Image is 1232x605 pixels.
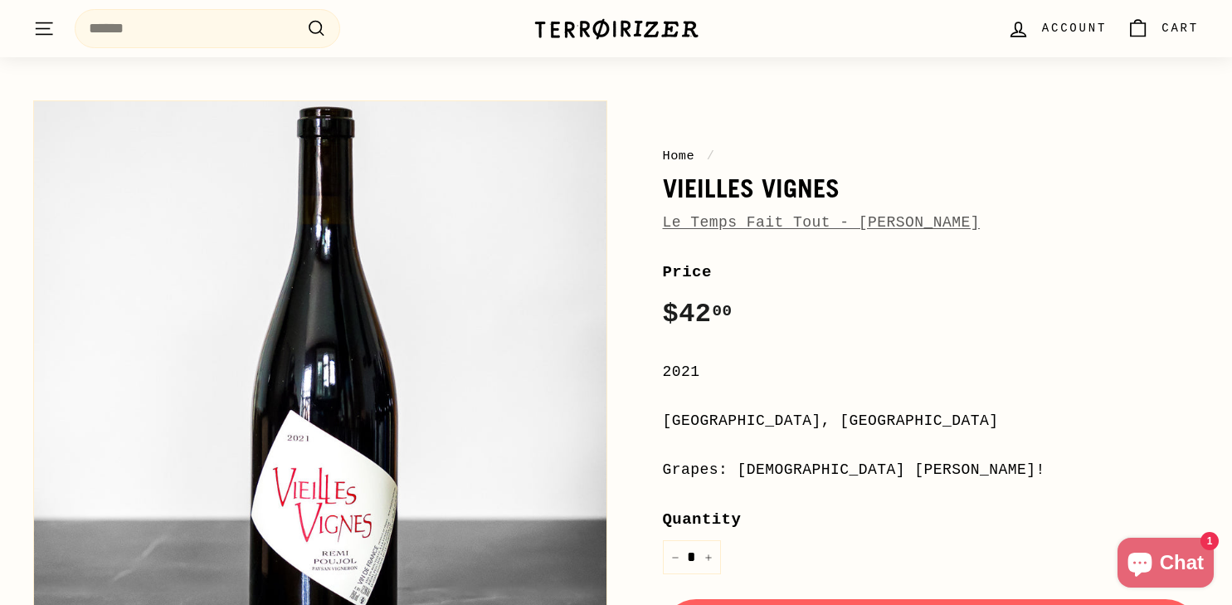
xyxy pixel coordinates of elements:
[663,540,721,574] input: quantity
[1113,538,1219,592] inbox-online-store-chat: Shopify online store chat
[663,360,1200,384] div: 2021
[997,4,1117,53] a: Account
[703,149,719,163] span: /
[663,214,981,231] a: Le Temps Fait Tout - [PERSON_NAME]
[663,540,688,574] button: Reduce item quantity by one
[712,302,732,320] sup: 00
[663,299,733,329] span: $42
[663,409,1200,433] div: [GEOGRAPHIC_DATA], [GEOGRAPHIC_DATA]
[1042,19,1107,37] span: Account
[1117,4,1209,53] a: Cart
[696,540,721,574] button: Increase item quantity by one
[663,149,695,163] a: Home
[663,174,1200,202] h1: Vieilles Vignes
[663,507,1200,532] label: Quantity
[1161,19,1199,37] span: Cart
[663,260,1200,285] label: Price
[663,146,1200,166] nav: breadcrumbs
[663,458,1200,482] div: Grapes: [DEMOGRAPHIC_DATA] [PERSON_NAME]!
